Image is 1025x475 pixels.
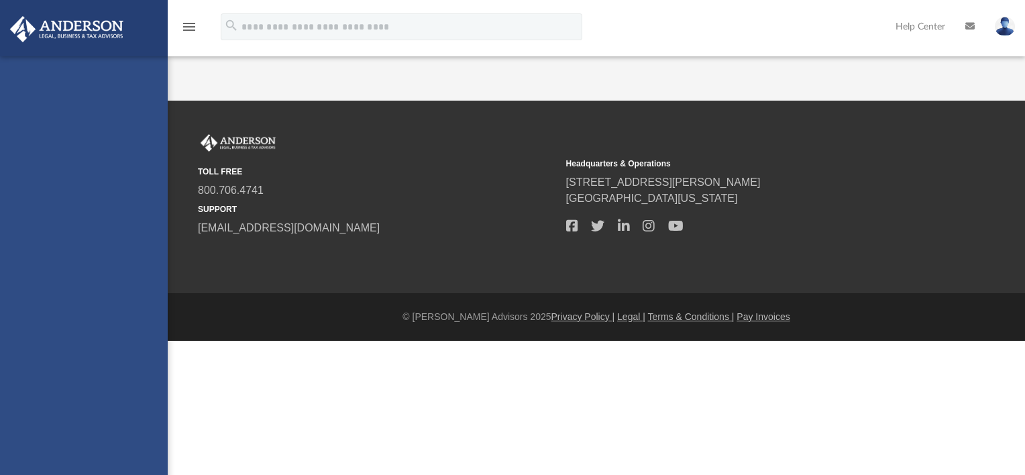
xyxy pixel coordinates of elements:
a: Legal | [617,311,645,322]
small: TOLL FREE [198,166,557,178]
img: User Pic [995,17,1015,36]
a: [GEOGRAPHIC_DATA][US_STATE] [566,193,738,204]
a: 800.706.4741 [198,184,264,196]
small: Headquarters & Operations [566,158,925,170]
a: Pay Invoices [737,311,790,322]
a: menu [181,25,197,35]
img: Anderson Advisors Platinum Portal [198,134,278,152]
a: Terms & Conditions | [648,311,735,322]
i: search [224,18,239,33]
i: menu [181,19,197,35]
img: Anderson Advisors Platinum Portal [6,16,127,42]
a: [EMAIL_ADDRESS][DOMAIN_NAME] [198,222,380,233]
a: [STREET_ADDRESS][PERSON_NAME] [566,176,761,188]
div: © [PERSON_NAME] Advisors 2025 [168,310,1025,324]
a: Privacy Policy | [551,311,615,322]
small: SUPPORT [198,203,557,215]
